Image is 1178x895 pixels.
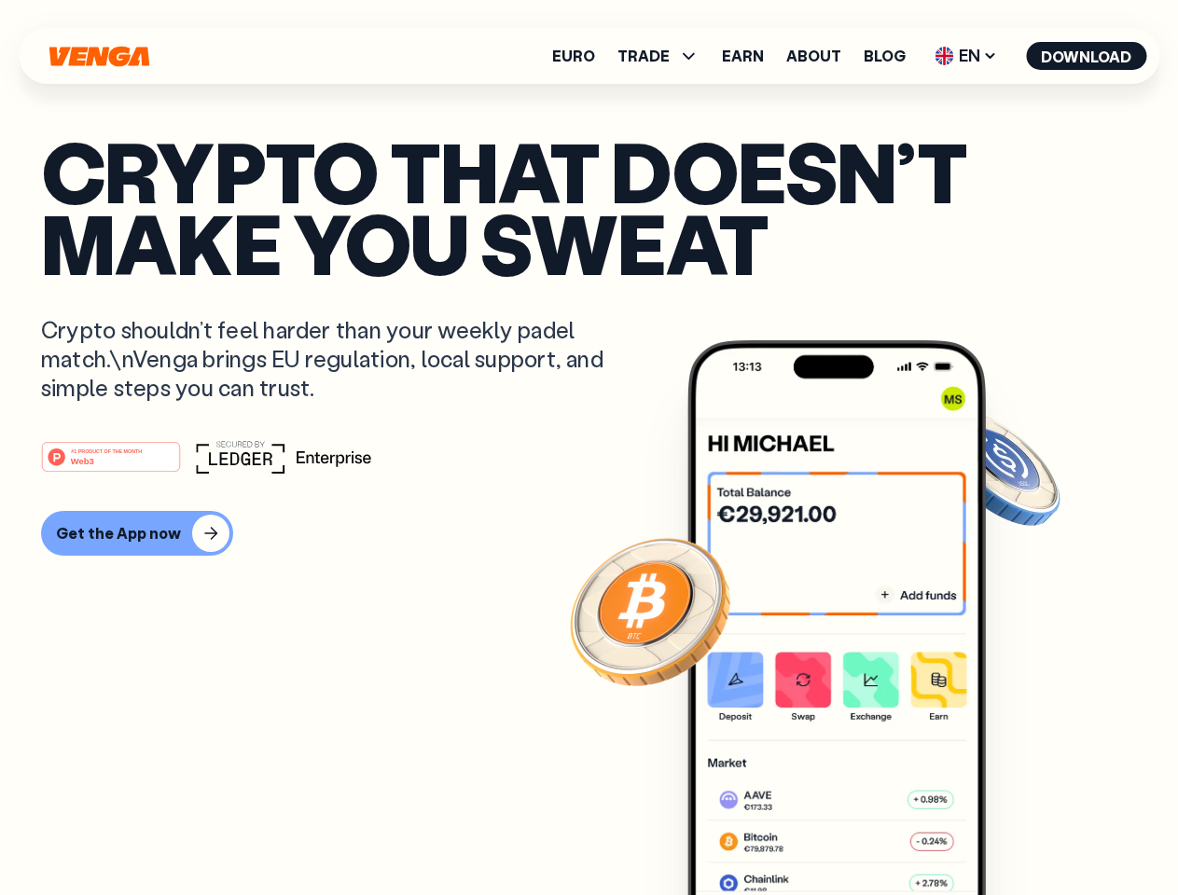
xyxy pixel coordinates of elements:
tspan: #1 PRODUCT OF THE MONTH [71,447,142,453]
a: Get the App now [41,511,1137,556]
button: Download [1026,42,1146,70]
a: Euro [552,48,595,63]
p: Crypto shouldn’t feel harder than your weekly padel match.\nVenga brings EU regulation, local sup... [41,315,631,403]
img: USDC coin [930,401,1064,535]
p: Crypto that doesn’t make you sweat [41,135,1137,278]
span: EN [928,41,1004,71]
a: Blog [864,48,906,63]
button: Get the App now [41,511,233,556]
img: flag-uk [935,47,953,65]
svg: Home [47,46,151,67]
tspan: Web3 [71,455,94,465]
img: Bitcoin [566,527,734,695]
span: TRADE [617,45,700,67]
a: Earn [722,48,764,63]
a: #1 PRODUCT OF THE MONTHWeb3 [41,452,181,476]
span: TRADE [617,48,670,63]
div: Get the App now [56,524,181,543]
a: About [786,48,841,63]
